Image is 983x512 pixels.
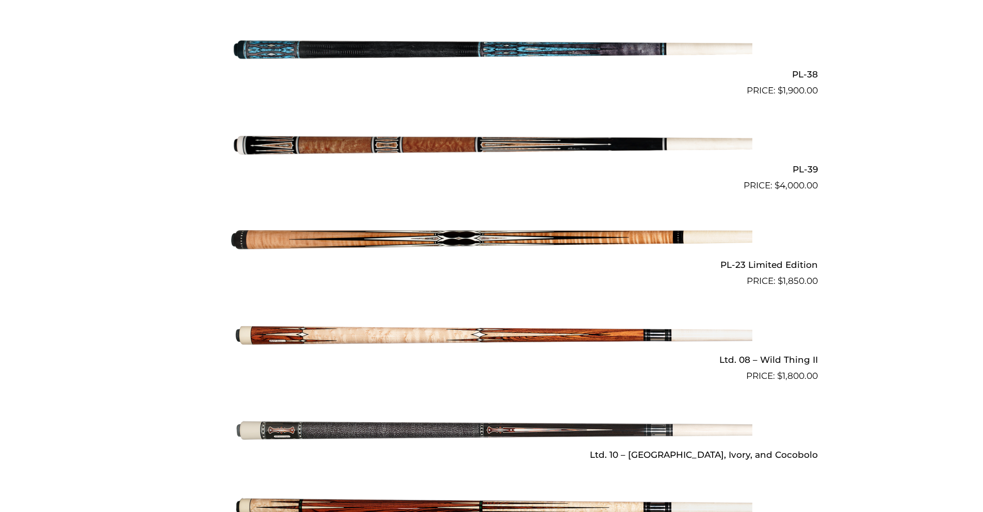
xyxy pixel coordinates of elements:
img: PL-38 [231,6,752,93]
h2: PL-39 [166,160,818,179]
h2: Ltd. 10 – [GEOGRAPHIC_DATA], Ivory, and Cocobolo [166,445,818,465]
h2: PL-23 Limited Edition [166,255,818,274]
span: $ [777,371,782,381]
bdi: 4,000.00 [775,180,818,190]
bdi: 1,800.00 [777,371,818,381]
bdi: 1,850.00 [778,276,818,286]
h2: PL-38 [166,65,818,84]
bdi: 1,900.00 [778,85,818,95]
img: PL-39 [231,102,752,188]
h2: Ltd. 08 – Wild Thing II [166,350,818,370]
a: Ltd. 10 – [GEOGRAPHIC_DATA], Ivory, and Cocobolo [166,387,818,465]
a: PL-38 $1,900.00 [166,6,818,97]
img: Ltd. 08 - Wild Thing II [231,292,752,379]
img: Ltd. 10 - Ebony, Ivory, and Cocobolo [231,387,752,474]
a: PL-39 $4,000.00 [166,102,818,193]
span: $ [775,180,780,190]
img: PL-23 Limited Edition [231,197,752,283]
span: $ [778,276,783,286]
a: PL-23 Limited Edition $1,850.00 [166,197,818,287]
a: Ltd. 08 – Wild Thing II $1,800.00 [166,292,818,383]
span: $ [778,85,783,95]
